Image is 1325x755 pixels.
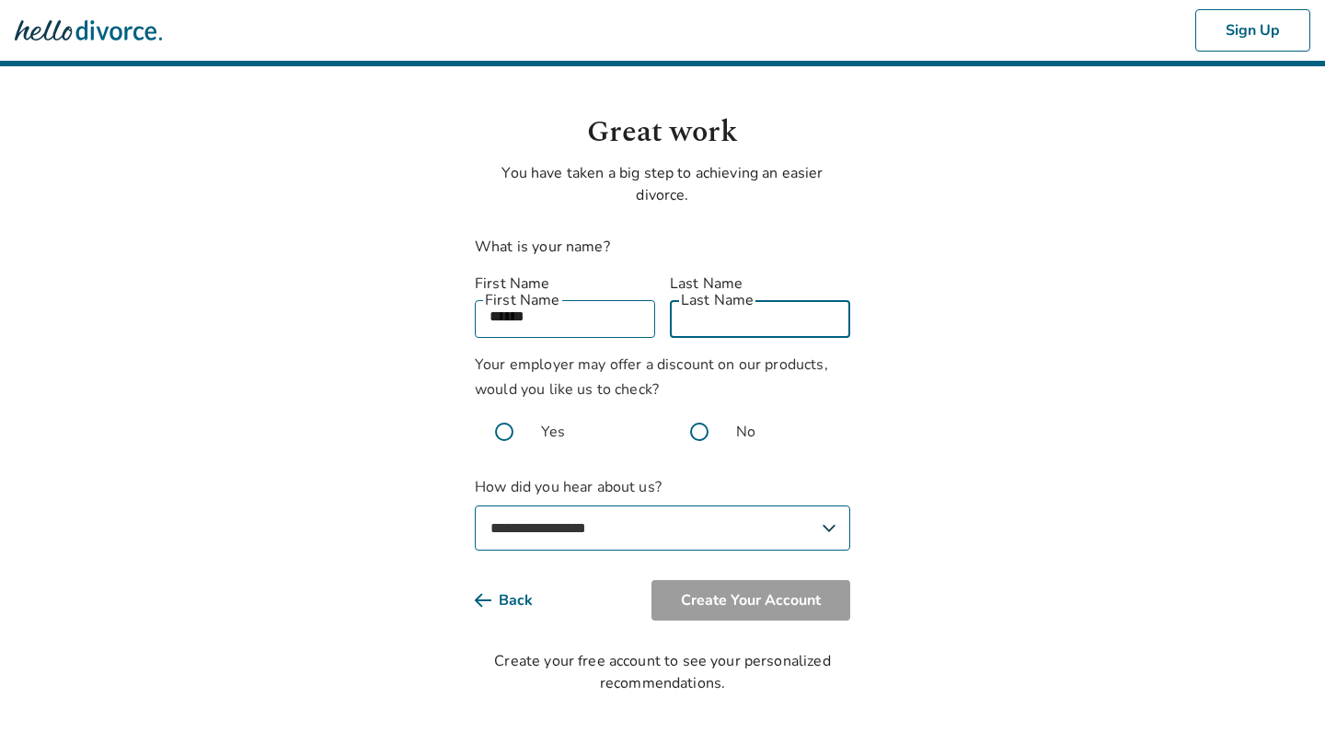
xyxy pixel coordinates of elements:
[475,650,850,694] div: Create your free account to see your personalized recommendations.
[475,110,850,155] h1: Great work
[475,476,850,551] label: How did you hear about us?
[541,421,565,443] span: Yes
[1195,9,1310,52] button: Sign Up
[651,580,850,621] button: Create Your Account
[15,12,162,49] img: Hello Divorce Logo
[475,273,655,295] label: First Name
[475,162,850,206] p: You have taken a big step to achieving an easier divorce.
[475,354,828,400] span: Your employer may offer a discount on our products, would you like us to check?
[475,237,610,257] label: What is your name?
[1233,667,1325,755] iframe: Chat Widget
[475,505,850,551] select: How did you hear about us?
[475,580,562,621] button: Back
[670,273,850,295] label: Last Name
[736,421,755,443] span: No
